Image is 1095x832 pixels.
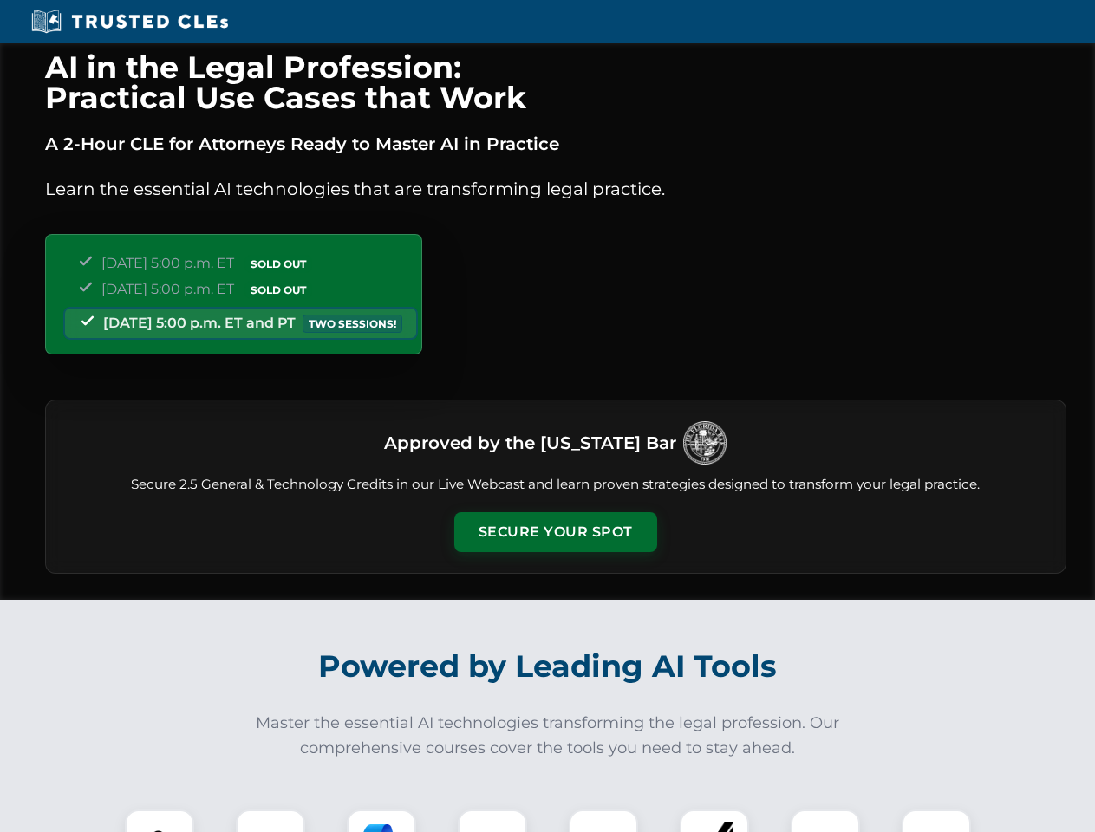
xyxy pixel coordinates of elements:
h3: Approved by the [US_STATE] Bar [384,427,676,458]
p: A 2-Hour CLE for Attorneys Ready to Master AI in Practice [45,130,1066,158]
p: Secure 2.5 General & Technology Credits in our Live Webcast and learn proven strategies designed ... [67,475,1045,495]
span: [DATE] 5:00 p.m. ET [101,281,234,297]
span: SOLD OUT [244,255,312,273]
img: Logo [683,421,727,465]
p: Master the essential AI technologies transforming the legal profession. Our comprehensive courses... [244,711,851,761]
button: Secure Your Spot [454,512,657,552]
p: Learn the essential AI technologies that are transforming legal practice. [45,175,1066,203]
h1: AI in the Legal Profession: Practical Use Cases that Work [45,52,1066,113]
span: [DATE] 5:00 p.m. ET [101,255,234,271]
img: Trusted CLEs [26,9,233,35]
span: SOLD OUT [244,281,312,299]
h2: Powered by Leading AI Tools [68,636,1028,697]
